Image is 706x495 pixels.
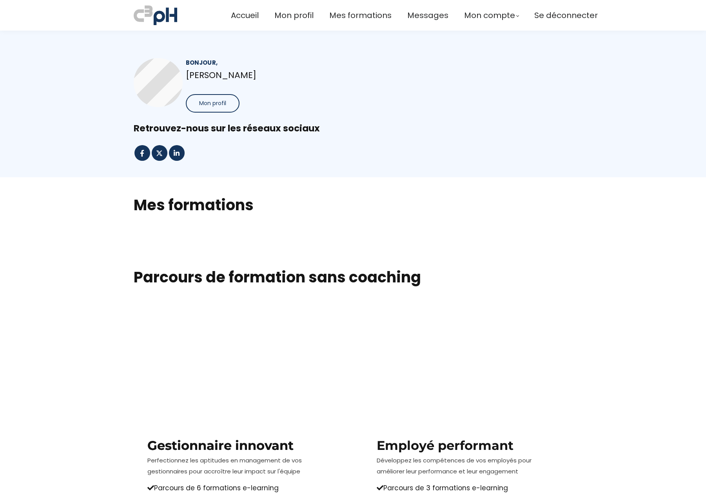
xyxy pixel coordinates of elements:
[329,9,392,22] a: Mes formations
[534,9,598,22] a: Se déconnecter
[147,438,294,453] b: Gestionnaire innovant
[147,482,330,493] div: Parcours de 6 formations e-learning
[134,4,177,27] img: a70bc7685e0efc0bd0b04b3506828469.jpeg
[134,122,573,135] div: Retrouvez-nous sur les réseaux sociaux
[377,456,532,475] span: Développez les compétences de vos employés pour améliorer leur performance et leur engagement
[377,482,559,493] div: Parcours de 3 formations e-learning
[186,68,339,82] p: [PERSON_NAME]
[186,94,240,113] button: Mon profil
[407,9,448,22] a: Messages
[134,268,573,287] h1: Parcours de formation sans coaching
[274,9,314,22] a: Mon profil
[199,99,226,107] span: Mon profil
[147,456,302,475] span: Perfectionnez les aptitudes en management de vos gestionnaires pour accroître leur impact sur l'é...
[134,195,573,215] h2: Mes formations
[377,438,514,453] strong: Employé performant
[186,58,339,67] div: Bonjour,
[231,9,259,22] a: Accueil
[464,9,515,22] span: Mon compte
